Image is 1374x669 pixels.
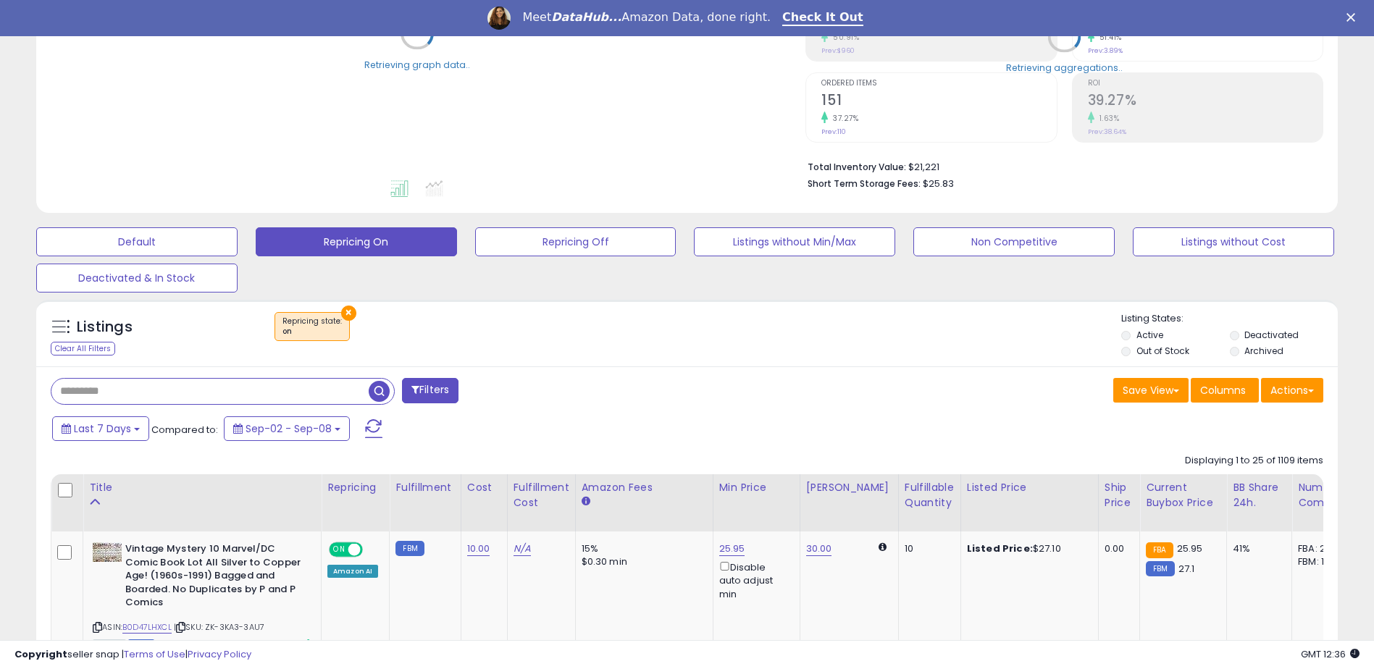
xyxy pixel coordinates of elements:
div: Retrieving aggregations.. [1006,61,1123,74]
button: Actions [1261,378,1323,403]
div: Current Buybox Price [1146,480,1220,510]
div: Fulfillable Quantity [905,480,955,510]
a: Check It Out [782,10,863,26]
img: Profile image for Georgie [487,7,511,30]
span: Last 7 Days [74,421,131,436]
span: Columns [1200,383,1246,397]
div: on [282,327,342,337]
div: Close [1346,13,1361,22]
div: [PERSON_NAME] [806,480,892,495]
button: Sep-02 - Sep-08 [224,416,350,441]
a: Privacy Policy [188,647,251,661]
button: Columns [1191,378,1259,403]
div: Fulfillment [395,480,454,495]
div: Cost [467,480,501,495]
div: 15% [582,542,702,555]
div: 0.00 [1105,542,1128,555]
div: 41% [1233,542,1281,555]
button: Filters [402,378,458,403]
div: FBA: 2 [1298,542,1346,555]
span: Sep-02 - Sep-08 [246,421,332,436]
p: Listing States: [1121,312,1338,326]
small: Amazon Fees. [582,495,590,508]
div: BB Share 24h. [1233,480,1286,510]
small: FBM [1146,561,1174,576]
b: Vintage Mystery 10 Marvel/DC Comic Book Lot All Silver to Copper Age! (1960s-1991) Bagged and Boa... [125,542,301,613]
span: OFF [361,544,384,556]
span: 2025-09-16 12:36 GMT [1301,647,1360,661]
div: Amazon Fees [582,480,707,495]
div: 10 [905,542,950,555]
strong: Copyright [14,647,67,661]
div: Listed Price [967,480,1092,495]
div: Fulfillment Cost [514,480,569,510]
h5: Listings [77,317,133,337]
button: Repricing On [256,227,457,256]
div: Title [89,480,315,495]
div: Num of Comp. [1298,480,1351,510]
div: Clear All Filters [51,342,115,355]
img: 51nYafPAxaL._SL40_.jpg [93,542,122,562]
a: N/A [514,542,531,556]
div: Repricing [327,480,383,495]
label: Archived [1244,345,1283,357]
i: DataHub... [551,10,621,24]
div: Amazon AI [327,565,378,578]
button: Repricing Off [475,227,676,256]
button: Save View [1113,378,1189,403]
b: Listed Price: [967,542,1033,555]
div: Meet Amazon Data, done right. [522,10,771,25]
small: FBM [395,541,424,556]
button: Listings without Cost [1133,227,1334,256]
span: | SKU: ZK-3KA3-3AU7 [174,621,264,633]
small: FBA [1146,542,1173,558]
div: $0.30 min [582,555,702,568]
div: Disable auto adjust min [719,559,789,601]
a: 25.95 [719,542,745,556]
a: B0D47LHXCL [122,621,172,634]
div: $27.10 [967,542,1087,555]
label: Active [1136,329,1163,341]
span: Compared to: [151,423,218,437]
a: Terms of Use [124,647,185,661]
a: 30.00 [806,542,832,556]
div: Retrieving graph data.. [364,58,470,71]
label: Deactivated [1244,329,1299,341]
button: Default [36,227,238,256]
button: Listings without Min/Max [694,227,895,256]
button: Last 7 Days [52,416,149,441]
span: Repricing state : [282,316,342,337]
label: Out of Stock [1136,345,1189,357]
div: Displaying 1 to 25 of 1109 items [1185,454,1323,468]
button: × [341,306,356,321]
span: 25.95 [1177,542,1203,555]
span: ON [330,544,348,556]
div: Ship Price [1105,480,1134,510]
button: Non Competitive [913,227,1115,256]
div: Min Price [719,480,794,495]
div: FBM: 1 [1298,555,1346,568]
button: Deactivated & In Stock [36,264,238,293]
span: 27.1 [1178,562,1195,576]
div: seller snap | | [14,648,251,662]
a: 10.00 [467,542,490,556]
